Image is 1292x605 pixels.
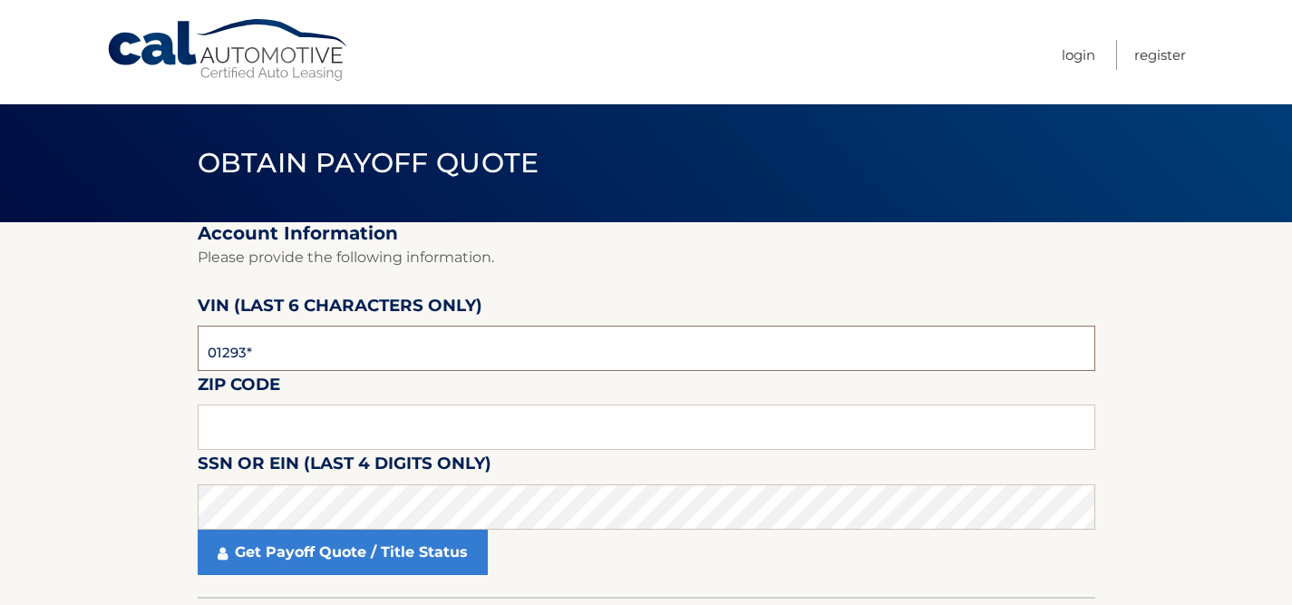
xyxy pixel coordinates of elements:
[1062,40,1095,70] a: Login
[198,245,1095,270] p: Please provide the following information.
[198,292,482,326] label: VIN (last 6 characters only)
[1134,40,1186,70] a: Register
[198,371,280,405] label: Zip Code
[198,530,488,575] a: Get Payoff Quote / Title Status
[106,18,351,83] a: Cal Automotive
[198,450,491,483] label: SSN or EIN (last 4 digits only)
[198,146,539,180] span: Obtain Payoff Quote
[198,222,1095,245] h2: Account Information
